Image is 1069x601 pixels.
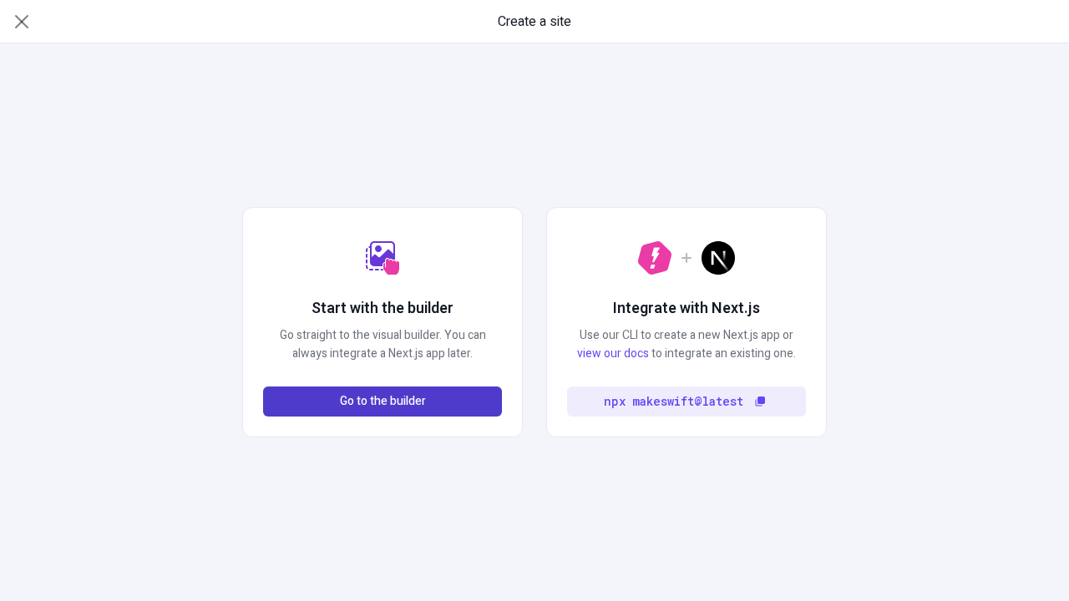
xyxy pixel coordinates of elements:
span: Create a site [498,12,571,32]
span: Go to the builder [340,392,426,411]
p: Use our CLI to create a new Next.js app or to integrate an existing one. [567,326,806,363]
h2: Integrate with Next.js [613,298,760,320]
h2: Start with the builder [312,298,453,320]
button: Go to the builder [263,386,502,417]
code: npx makeswift@latest [604,392,743,411]
a: view our docs [577,345,649,362]
p: Go straight to the visual builder. You can always integrate a Next.js app later. [263,326,502,363]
